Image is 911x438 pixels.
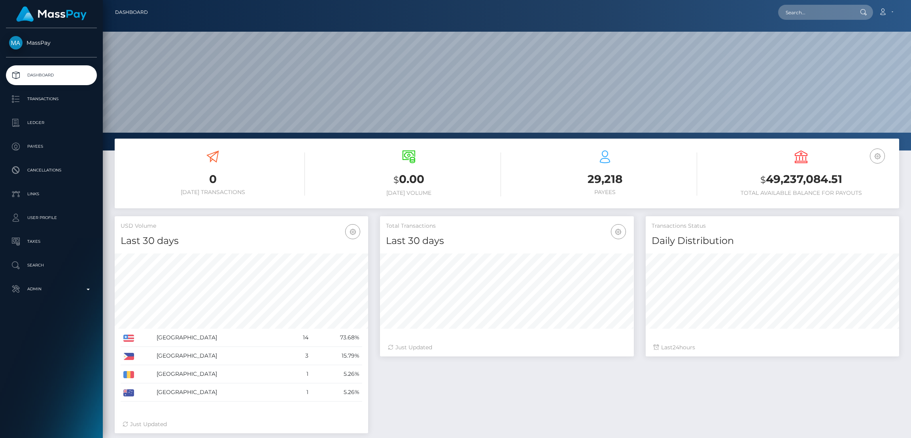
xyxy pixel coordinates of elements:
[123,353,134,360] img: PH.png
[9,93,94,105] p: Transactions
[778,5,852,20] input: Search...
[9,69,94,81] p: Dashboard
[289,383,311,402] td: 1
[289,347,311,365] td: 3
[760,174,766,185] small: $
[154,347,289,365] td: [GEOGRAPHIC_DATA]
[6,137,97,156] a: Payees
[9,117,94,129] p: Ledger
[709,171,893,188] h3: 49,237,084.51
[6,89,97,109] a: Transactions
[121,234,362,248] h4: Last 30 days
[317,190,501,196] h6: [DATE] Volume
[311,347,362,365] td: 15.79%
[9,283,94,295] p: Admin
[393,174,399,185] small: $
[123,420,360,428] div: Just Updated
[6,255,97,275] a: Search
[311,329,362,347] td: 73.68%
[6,39,97,46] span: MassPay
[154,365,289,383] td: [GEOGRAPHIC_DATA]
[9,141,94,152] p: Payees
[289,365,311,383] td: 1
[16,6,87,22] img: MassPay Logo
[9,212,94,224] p: User Profile
[9,188,94,200] p: Links
[673,344,679,351] span: 24
[289,329,311,347] td: 14
[709,190,893,196] h6: Total Available Balance for Payouts
[154,383,289,402] td: [GEOGRAPHIC_DATA]
[652,222,893,230] h5: Transactions Status
[386,222,627,230] h5: Total Transactions
[6,232,97,251] a: Taxes
[6,65,97,85] a: Dashboard
[388,343,626,352] div: Just Updated
[311,365,362,383] td: 5.26%
[317,171,501,188] h3: 0.00
[6,208,97,228] a: User Profile
[386,234,627,248] h4: Last 30 days
[311,383,362,402] td: 5.26%
[121,171,305,187] h3: 0
[123,371,134,378] img: RO.png
[115,4,148,21] a: Dashboard
[6,160,97,180] a: Cancellations
[121,222,362,230] h5: USD Volume
[9,236,94,248] p: Taxes
[9,259,94,271] p: Search
[652,234,893,248] h4: Daily Distribution
[123,335,134,342] img: US.png
[154,329,289,347] td: [GEOGRAPHIC_DATA]
[6,184,97,204] a: Links
[121,189,305,196] h6: [DATE] Transactions
[123,389,134,396] img: AU.png
[513,171,697,187] h3: 29,218
[6,279,97,299] a: Admin
[9,36,23,50] img: MassPay
[513,189,697,196] h6: Payees
[654,343,891,352] div: Last hours
[6,113,97,133] a: Ledger
[9,164,94,176] p: Cancellations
